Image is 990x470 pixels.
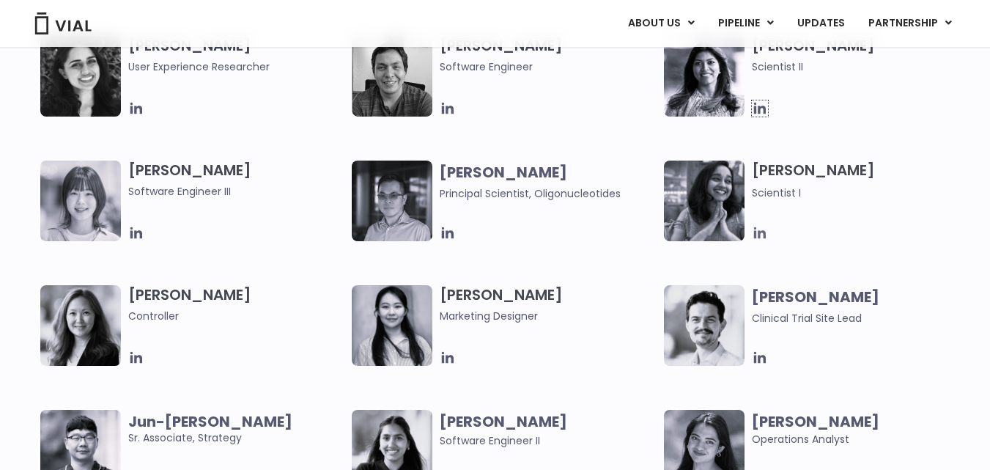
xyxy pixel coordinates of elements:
b: Jun-[PERSON_NAME] [128,411,292,432]
h3: [PERSON_NAME] [128,285,344,324]
img: Image of smiling woman named Aleina [40,285,121,366]
span: Software Engineer III [128,183,344,199]
h3: [PERSON_NAME] [752,36,968,75]
b: [PERSON_NAME] [752,411,879,432]
img: Headshot of smiling of smiling man named Wei-Sheng [352,161,432,241]
a: PARTNERSHIPMenu Toggle [857,11,964,36]
img: A black and white photo of a man smiling, holding a vial. [352,36,432,117]
h3: [PERSON_NAME] [128,36,344,75]
a: UPDATES [786,11,856,36]
span: Scientist I [752,186,801,200]
h3: [PERSON_NAME] [752,161,968,201]
h3: [PERSON_NAME] [128,161,344,199]
h3: [PERSON_NAME] [440,285,656,324]
span: Controller [128,308,344,324]
span: Software Engineer [440,59,656,75]
span: Scientist II [752,59,968,75]
b: [PERSON_NAME] [752,287,879,307]
img: Smiling woman named Yousun [352,285,432,366]
b: [PERSON_NAME] [440,162,567,183]
img: Image of smiling man named Glenn [664,285,745,366]
span: Principal Scientist, Oligonucleotides [440,186,621,201]
img: Image of woman named Ritu smiling [664,36,745,117]
img: Tina [40,161,121,241]
span: Clinical Trial Site Lead [752,311,862,326]
h3: [PERSON_NAME] [440,36,656,75]
a: PIPELINEMenu Toggle [706,11,785,36]
b: [PERSON_NAME] [440,411,567,432]
img: Headshot of smiling woman named Sneha [664,161,745,241]
span: Marketing Designer [440,308,656,324]
img: Mehtab Bhinder [40,36,121,117]
span: Operations Analyst [752,414,968,447]
span: User Experience Researcher [128,59,344,75]
img: Vial Logo [34,12,92,34]
span: Sr. Associate, Strategy [128,414,344,446]
a: ABOUT USMenu Toggle [616,11,706,36]
span: Software Engineer II [440,433,540,448]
